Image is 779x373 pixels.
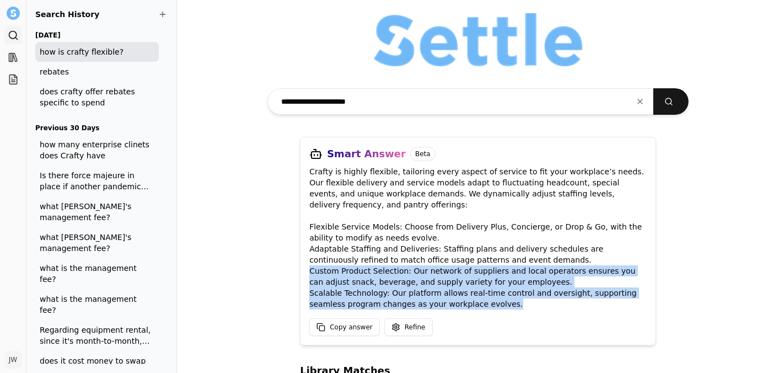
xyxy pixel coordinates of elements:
button: Settle [4,4,22,22]
h3: Previous 30 Days [35,121,159,135]
span: Refine [405,323,426,332]
span: Copy answer [330,323,373,332]
button: Clear input [627,92,653,111]
img: Organization logo [374,13,582,66]
a: Search [4,26,22,44]
a: Projects [4,71,22,88]
a: Library [4,49,22,66]
h3: Smart Answer [327,146,406,162]
span: what is the management fee? [40,294,154,316]
button: Copy answer [309,318,380,336]
span: how is crafty flexible? [40,46,154,57]
span: what [PERSON_NAME]'s management fee? [40,232,154,254]
button: Refine [384,318,433,336]
span: what [PERSON_NAME]'s management fee? [40,201,154,223]
span: does crafty offer rebates specific to spend [40,86,154,108]
span: rebates [40,66,154,77]
span: how many enterprise clinets does Crafty have [40,139,154,161]
p: Crafty is highly flexible, tailoring every aspect of service to fit your workplace’s needs. Our f... [309,166,647,310]
span: Beta [410,147,436,161]
img: Settle [7,7,20,20]
span: what is the management fee? [40,263,154,285]
h2: Search History [35,9,168,20]
button: JW [4,351,22,369]
span: Is there force majeure in place if another pandemic situation arises? [40,170,154,192]
span: Regarding equipment rental, since it's month-to-month, can we switch out equipment as needed (e.g... [40,324,154,347]
h3: [DATE] [35,29,159,42]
